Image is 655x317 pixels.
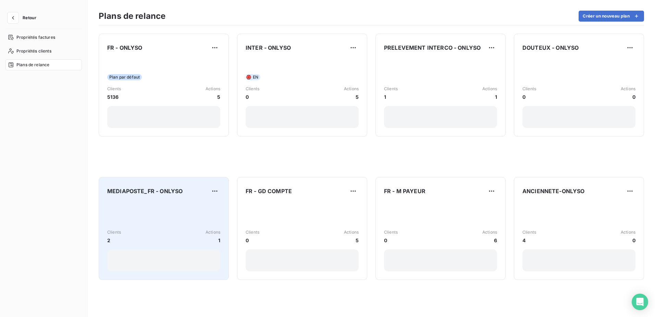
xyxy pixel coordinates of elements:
[344,229,359,235] span: Actions
[5,32,82,43] a: Propriétés factures
[384,44,481,52] span: PRELEVEMENT INTERCO - ONLYSO
[522,93,536,101] span: 0
[107,93,121,101] span: 5136
[107,44,143,52] span: FR - ONLYSO
[107,74,142,80] span: Plan par défaut
[206,93,220,101] span: 5
[246,187,292,195] span: FR - GD COMPTE
[107,86,121,92] span: Clients
[107,187,183,195] span: MEDIAPOSTE_FR - ONLYSO
[621,229,635,235] span: Actions
[384,229,398,235] span: Clients
[621,86,635,92] span: Actions
[384,93,398,101] span: 1
[482,93,497,101] span: 1
[246,93,259,101] span: 0
[579,11,644,22] button: Créer un nouveau plan
[522,86,536,92] span: Clients
[5,59,82,70] a: Plans de relance
[206,86,220,92] span: Actions
[522,237,536,244] span: 4
[384,237,398,244] span: 0
[246,86,259,92] span: Clients
[16,62,49,68] span: Plans de relance
[632,294,648,310] div: Open Intercom Messenger
[107,237,121,244] span: 2
[246,44,291,52] span: INTER - ONLYSO
[206,229,220,235] span: Actions
[246,229,259,235] span: Clients
[384,187,425,195] span: FR - M PAYEUR
[522,44,579,52] span: DOUTEUX - ONLYSO
[522,187,585,195] span: ANCIENNETE-ONLYSO
[482,86,497,92] span: Actions
[99,10,165,22] h3: Plans de relance
[522,229,536,235] span: Clients
[621,93,635,101] span: 0
[206,237,220,244] span: 1
[344,86,359,92] span: Actions
[16,34,55,40] span: Propriétés factures
[482,237,497,244] span: 6
[344,237,359,244] span: 5
[621,237,635,244] span: 0
[5,12,42,23] button: Retour
[23,16,36,20] span: Retour
[246,237,259,244] span: 0
[253,74,258,80] span: EN
[5,46,82,57] a: Propriétés clients
[384,86,398,92] span: Clients
[16,48,51,54] span: Propriétés clients
[482,229,497,235] span: Actions
[107,229,121,235] span: Clients
[344,93,359,101] span: 5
